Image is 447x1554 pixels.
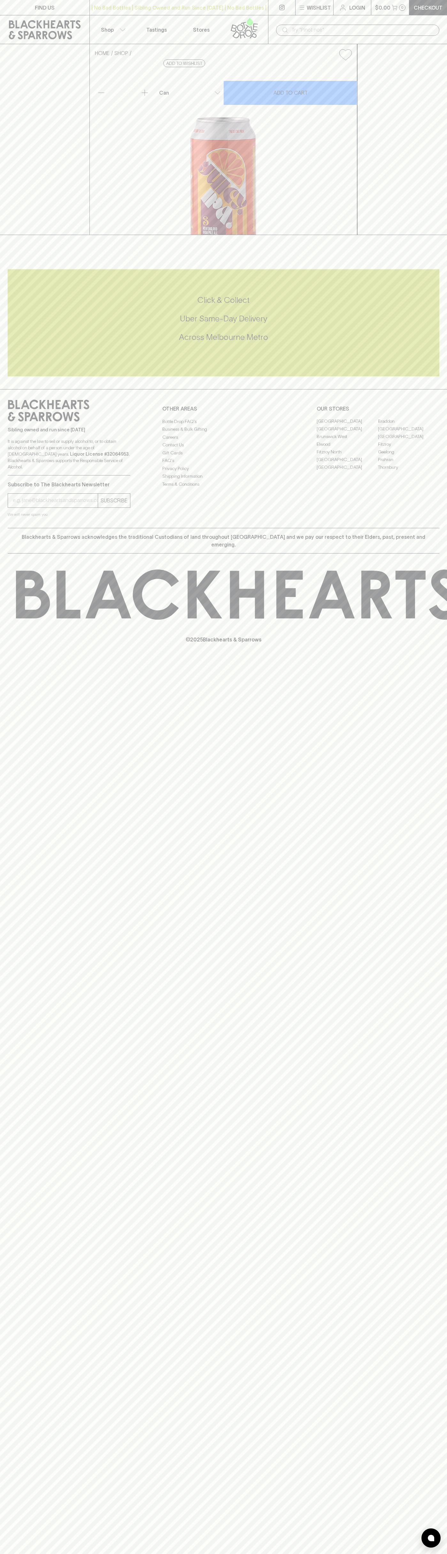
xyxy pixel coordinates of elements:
a: Fitzroy [378,441,439,448]
a: Contact Us [162,441,285,449]
a: Geelong [378,448,439,456]
a: FAQ's [162,457,285,465]
a: Tastings [134,15,179,44]
a: Elwood [317,441,378,448]
a: Bottle Drop FAQ's [162,418,285,425]
button: SUBSCRIBE [98,494,130,507]
a: Brunswick West [317,433,378,441]
a: [GEOGRAPHIC_DATA] [317,464,378,471]
a: [GEOGRAPHIC_DATA] [378,433,439,441]
a: [GEOGRAPHIC_DATA] [317,425,378,433]
p: ADD TO CART [274,89,308,97]
a: [GEOGRAPHIC_DATA] [378,425,439,433]
a: Thornbury [378,464,439,471]
p: Shop [101,26,114,34]
button: ADD TO CART [224,81,357,105]
a: [GEOGRAPHIC_DATA] [317,418,378,425]
a: Business & Bulk Gifting [162,426,285,433]
img: bubble-icon [428,1535,434,1541]
p: It is against the law to sell or supply alcohol to, or to obtain alcohol on behalf of a person un... [8,438,130,470]
a: Braddon [378,418,439,425]
a: HOME [95,50,110,56]
p: Checkout [414,4,443,12]
button: Add to wishlist [337,47,354,63]
p: Sibling owned and run since [DATE] [8,427,130,433]
p: $0.00 [375,4,390,12]
strong: Liquor License #32064953 [70,451,129,457]
p: Blackhearts & Sparrows acknowledges the traditional Custodians of land throughout [GEOGRAPHIC_DAT... [12,533,435,548]
a: Fitzroy North [317,448,378,456]
button: Shop [90,15,135,44]
h5: Across Melbourne Metro [8,332,439,342]
a: Terms & Conditions [162,480,285,488]
p: 0 [401,6,404,9]
p: We will never spam you [8,511,130,518]
a: Privacy Policy [162,465,285,472]
p: Tastings [146,26,167,34]
a: Careers [162,433,285,441]
p: Stores [193,26,210,34]
a: Shipping Information [162,473,285,480]
h5: Click & Collect [8,295,439,305]
p: Wishlist [307,4,331,12]
p: Subscribe to The Blackhearts Newsletter [8,481,130,488]
div: Can [157,86,223,99]
a: Prahran [378,456,439,464]
input: Try "Pinot noir" [291,25,434,35]
p: FIND US [35,4,55,12]
h5: Uber Same-Day Delivery [8,313,439,324]
a: SHOP [114,50,128,56]
p: Can [159,89,169,97]
input: e.g. jane@blackheartsandsparrows.com.au [13,495,98,506]
p: OTHER AREAS [162,405,285,412]
p: Login [349,4,365,12]
a: [GEOGRAPHIC_DATA] [317,456,378,464]
a: Stores [179,15,224,44]
p: SUBSCRIBE [101,497,127,504]
a: Gift Cards [162,449,285,457]
div: Call to action block [8,269,439,376]
p: OUR STORES [317,405,439,412]
button: Add to wishlist [163,59,205,67]
img: 50619.png [90,66,357,235]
